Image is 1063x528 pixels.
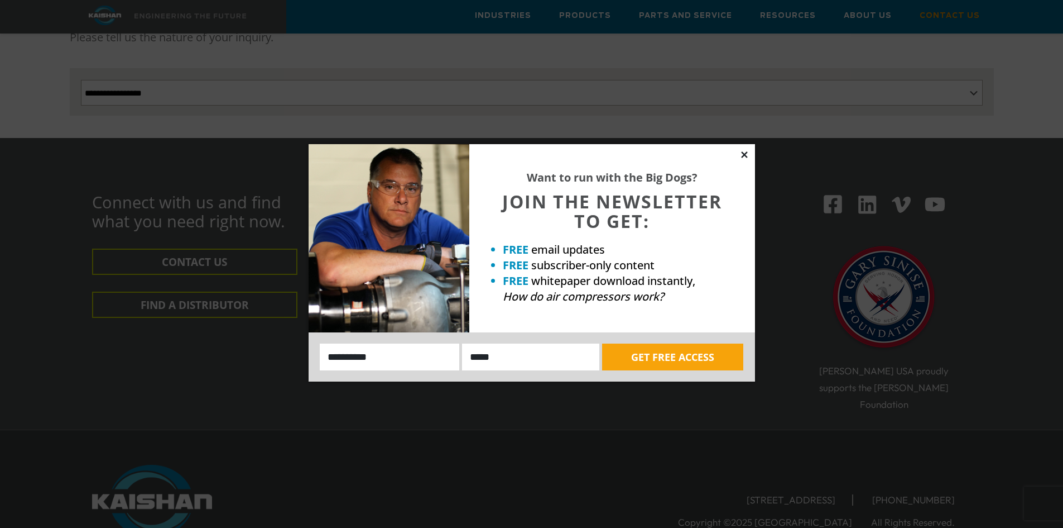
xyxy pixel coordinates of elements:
[502,189,722,233] span: JOIN THE NEWSLETTER TO GET:
[462,344,599,370] input: Email
[531,258,655,273] span: subscriber-only content
[503,258,528,273] strong: FREE
[527,170,698,185] strong: Want to run with the Big Dogs?
[320,344,460,370] input: Name:
[739,150,749,160] button: Close
[531,242,605,257] span: email updates
[503,242,528,257] strong: FREE
[503,289,664,304] em: How do air compressors work?
[503,273,528,288] strong: FREE
[602,344,743,370] button: GET FREE ACCESS
[531,273,695,288] span: whitepaper download instantly,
